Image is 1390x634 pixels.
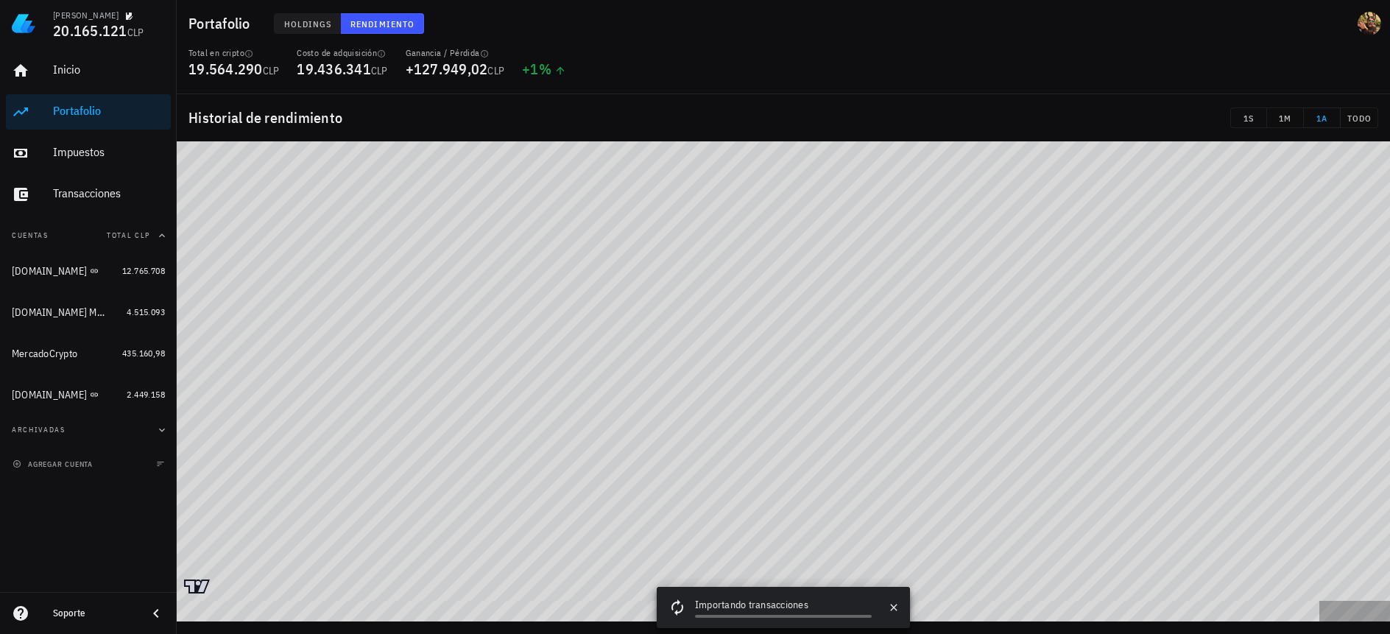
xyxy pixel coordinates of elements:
[127,389,165,400] span: 2.449.158
[6,135,171,171] a: Impuestos
[12,348,77,360] div: MercadoCrypto
[274,13,342,34] button: Holdings
[53,186,165,200] div: Transacciones
[6,94,171,130] a: Portafolio
[6,377,171,412] a: [DOMAIN_NAME] 2.449.158
[297,59,371,79] span: 19.436.341
[53,104,165,118] div: Portafolio
[12,265,87,278] div: [DOMAIN_NAME]
[1341,108,1378,128] button: TODO
[1273,113,1297,124] span: 1M
[6,253,171,289] a: [DOMAIN_NAME] 12.765.708
[1267,108,1304,128] button: 1M
[6,218,171,253] button: CuentasTotal CLP
[12,389,87,401] div: [DOMAIN_NAME]
[350,18,414,29] span: Rendimiento
[522,62,566,77] div: +1
[6,295,171,330] a: [DOMAIN_NAME] Margin 4.515.093
[263,64,280,77] span: CLP
[15,459,93,469] span: agregar cuenta
[539,59,551,79] span: %
[1347,113,1372,124] span: TODO
[1304,108,1341,128] button: 1A
[1358,12,1381,35] div: avatar
[695,597,872,615] div: Importando transacciones
[6,336,171,371] a: MercadoCrypto 435.160,98
[188,12,256,35] h1: Portafolio
[107,230,150,240] span: Total CLP
[341,13,424,34] button: Rendimiento
[6,177,171,212] a: Transacciones
[53,145,165,159] div: Impuestos
[406,47,505,59] div: Ganancia / Pérdida
[12,306,106,319] div: [DOMAIN_NAME] Margin
[122,348,165,359] span: 435.160,98
[12,12,35,35] img: LedgiFi
[406,59,488,79] span: +127.949,02
[487,64,504,77] span: CLP
[9,457,99,471] button: agregar cuenta
[188,47,279,59] div: Total en cripto
[1230,108,1267,128] button: 1S
[53,21,127,40] span: 20.165.121
[177,94,1390,141] div: Historial de rendimiento
[127,306,165,317] span: 4.515.093
[188,59,263,79] span: 19.564.290
[1310,113,1334,124] span: 1A
[6,53,171,88] a: Inicio
[53,63,165,77] div: Inicio
[1237,113,1260,124] span: 1S
[6,412,171,448] button: Archivadas
[283,18,332,29] span: Holdings
[127,26,144,39] span: CLP
[53,10,119,21] div: [PERSON_NAME]
[122,265,165,276] span: 12.765.708
[53,607,135,619] div: Soporte
[184,580,210,594] a: Charting by TradingView
[297,47,387,59] div: Costo de adquisición
[371,64,388,77] span: CLP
